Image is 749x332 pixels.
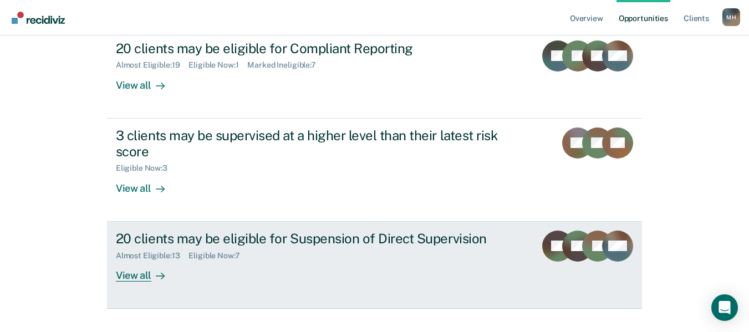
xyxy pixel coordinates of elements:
div: View all [116,173,178,195]
a: 20 clients may be eligible for Compliant ReportingAlmost Eligible:19Eligible Now:1Marked Ineligib... [107,31,642,119]
div: 20 clients may be eligible for Compliant Reporting [116,40,505,57]
img: Recidiviz [12,12,65,24]
div: Eligible Now : 7 [188,251,248,261]
button: Profile dropdown button [722,8,740,26]
div: Eligible Now : 3 [116,164,176,173]
div: Almost Eligible : 19 [116,60,189,70]
div: M H [722,8,740,26]
div: Marked Ineligible : 7 [247,60,324,70]
a: 20 clients may be eligible for Suspension of Direct SupervisionAlmost Eligible:13Eligible Now:7Vi... [107,222,642,309]
div: Almost Eligible : 13 [116,251,189,261]
div: 20 clients may be eligible for Suspension of Direct Supervision [116,231,505,247]
div: Eligible Now : 1 [188,60,247,70]
a: 3 clients may be supervised at a higher level than their latest risk scoreEligible Now:3View all [107,119,642,222]
div: Open Intercom Messenger [711,294,738,321]
div: View all [116,70,178,91]
div: View all [116,260,178,282]
div: 3 clients may be supervised at a higher level than their latest risk score [116,127,505,160]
